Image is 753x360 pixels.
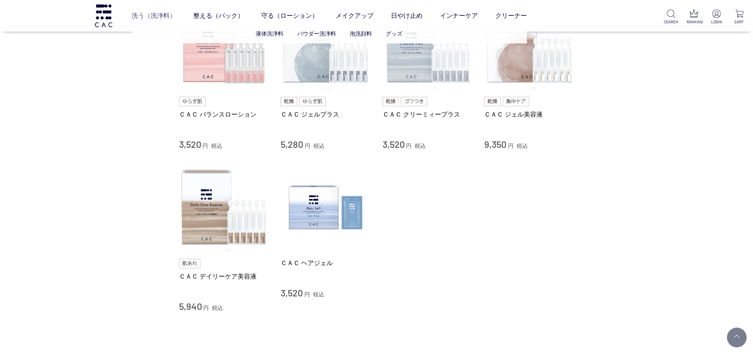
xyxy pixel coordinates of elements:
[281,162,371,253] img: ＣＡＣ ヘアジェル
[297,30,336,37] a: パウダー洗浄料
[256,30,283,37] a: 液体洗浄料
[664,19,678,25] p: SEARCH
[484,1,574,91] img: ＣＡＣ ジェル美容液
[709,19,724,25] p: LOGIN
[503,97,530,106] img: 集中ケア
[299,97,326,106] img: ゆらぎ肌
[484,138,506,150] span: 9,350
[484,97,501,106] img: 乾燥
[383,138,405,150] span: 3,520
[732,19,747,25] p: CART
[336,5,374,27] a: メイクアップ
[179,259,200,268] img: 肌あれ
[304,291,310,298] span: 円
[179,110,269,119] a: ＣＡＣ バランスローション
[732,9,747,25] a: CART
[313,143,325,149] span: 税込
[401,97,427,106] img: ゴワつき
[305,143,310,149] span: 円
[350,30,372,37] a: 泡洗顔料
[281,138,303,150] span: 5,280
[212,305,223,311] span: 税込
[281,1,371,91] img: ＣＡＣ ジェルプラス
[281,97,297,106] img: 乾燥
[406,143,411,149] span: 円
[281,110,371,119] a: ＣＡＣ ジェルプラス
[313,291,324,298] span: 税込
[179,1,269,91] img: ＣＡＣ バランスローション
[211,143,222,149] span: 税込
[261,5,318,27] a: 守る（ローション）
[383,97,399,106] img: 乾燥
[391,5,423,27] a: 日やけ止め
[179,272,269,281] a: ＣＡＣ デイリーケア美容液
[281,287,303,298] span: 3,520
[94,4,113,27] img: logo
[179,300,202,312] span: 5,940
[179,97,206,106] img: ゆらぎ肌
[664,9,678,25] a: SEARCH
[132,5,176,27] a: 洗う（洗浄料）
[508,143,513,149] span: 円
[687,19,701,25] p: RANKING
[517,143,528,149] span: 税込
[709,9,724,25] a: LOGIN
[193,5,244,27] a: 整える（パック）
[687,9,701,25] a: RANKING
[386,30,402,37] a: グッズ
[202,143,208,149] span: 円
[203,305,209,311] span: 円
[415,143,426,149] span: 税込
[179,162,269,253] img: ＣＡＣ デイリーケア美容液
[440,5,478,27] a: インナーケア
[383,110,473,119] a: ＣＡＣ クリーミィープラス
[179,138,201,150] span: 3,520
[281,259,371,267] a: ＣＡＣ ヘアジェル
[484,110,574,119] a: ＣＡＣ ジェル美容液
[495,5,527,27] a: クリーナー
[383,1,473,91] img: ＣＡＣ クリーミィープラス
